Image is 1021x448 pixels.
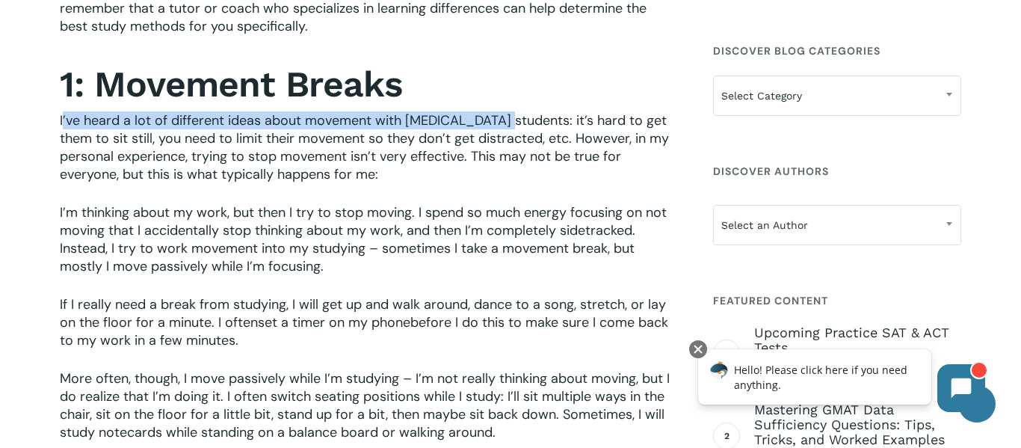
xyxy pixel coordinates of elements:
span: before I do this to make sure I come back to my work in a few minutes. [60,313,668,349]
span: More often, though, I move passively while I’m studying – I’m not really thinking about moving, b... [60,369,670,441]
span: I’ve heard a lot of different ideas about movement with [MEDICAL_DATA] students: it’s hard to get... [60,111,669,183]
span: I’m thinking about my work, but then I try to stop moving. I spend so much energy focusing on not... [60,203,667,275]
span: Select Category [714,80,960,111]
span: Select an Author [713,205,961,245]
strong: 1: Movement Breaks [60,63,402,105]
span: Select Category [713,76,961,116]
span: If I really need a break from studying, I will get up and walk around, dance to a song, stretch, ... [60,295,666,331]
h4: Featured Content [713,287,961,314]
h4: Discover Blog Categories [713,37,961,64]
span: set a timer on my phone [258,313,410,331]
a: Upcoming Practice SAT & ACT Tests [DATE] [754,325,961,378]
iframe: Chatbot [682,337,1000,427]
h4: Discover Authors [713,158,961,185]
span: Select an Author [714,209,960,241]
span: Upcoming Practice SAT & ACT Tests [754,325,961,355]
